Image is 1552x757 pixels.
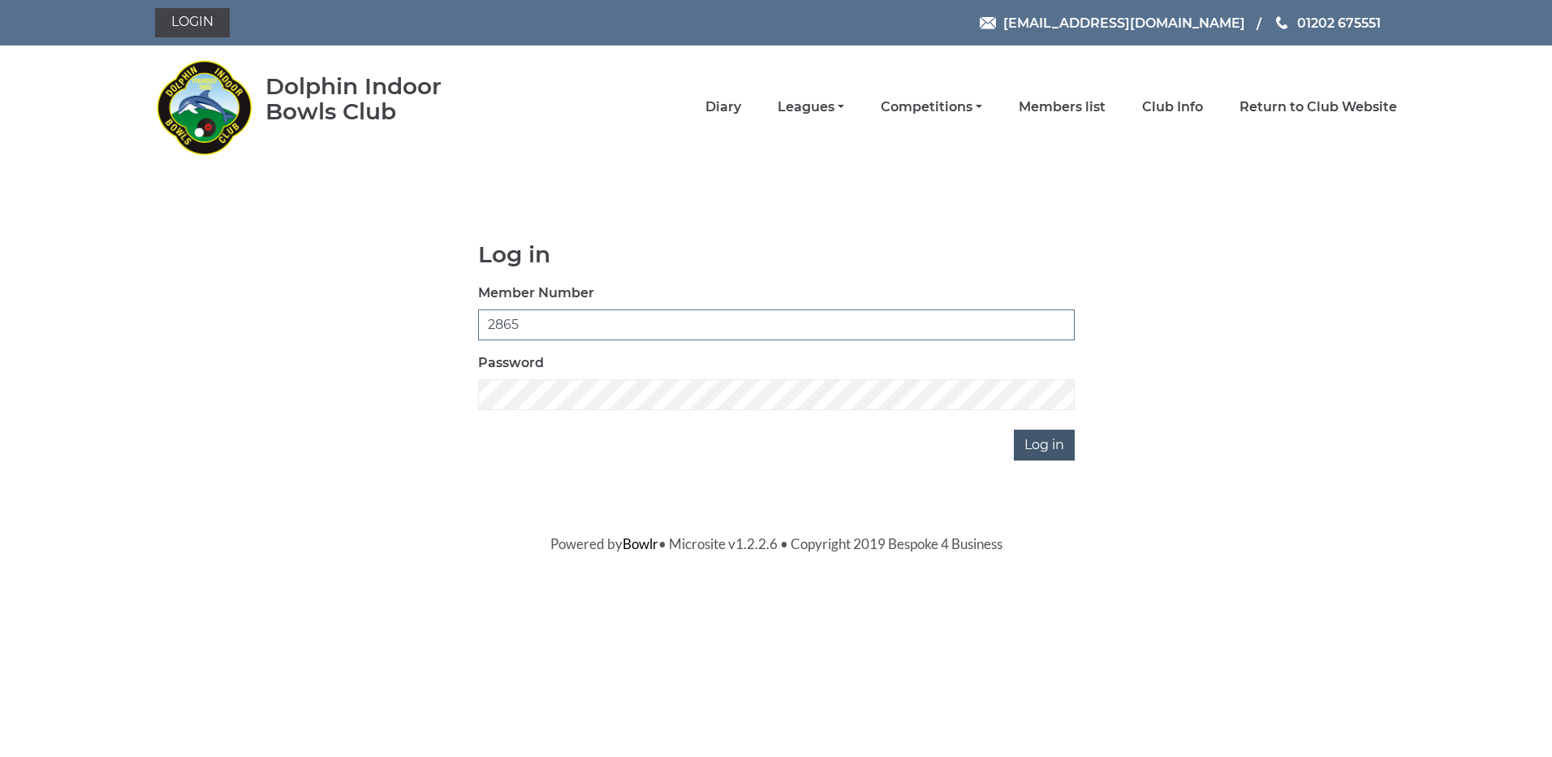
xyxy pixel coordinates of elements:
a: Login [155,8,230,37]
a: Diary [705,98,741,116]
img: Dolphin Indoor Bowls Club [155,50,252,164]
a: Bowlr [623,535,658,552]
a: Phone us 01202 675551 [1274,13,1381,33]
a: Club Info [1142,98,1203,116]
img: Email [980,17,996,29]
label: Member Number [478,283,594,303]
a: Members list [1019,98,1106,116]
span: [EMAIL_ADDRESS][DOMAIN_NAME] [1003,15,1245,30]
a: Leagues [778,98,844,116]
span: Powered by • Microsite v1.2.2.6 • Copyright 2019 Bespoke 4 Business [550,535,1002,552]
a: Competitions [881,98,982,116]
div: Dolphin Indoor Bowls Club [265,74,494,124]
a: Return to Club Website [1239,98,1397,116]
span: 01202 675551 [1297,15,1381,30]
input: Log in [1014,430,1075,461]
a: Email [EMAIL_ADDRESS][DOMAIN_NAME] [980,13,1245,33]
h1: Log in [478,242,1075,267]
label: Password [478,353,544,373]
img: Phone us [1276,16,1287,29]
